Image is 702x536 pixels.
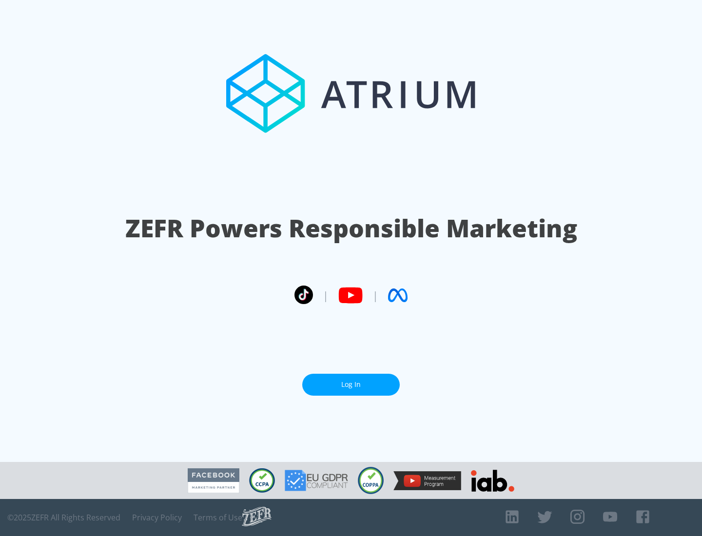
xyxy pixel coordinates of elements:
img: Facebook Marketing Partner [188,468,239,493]
img: GDPR Compliant [285,470,348,491]
a: Terms of Use [194,513,242,522]
img: IAB [471,470,514,492]
h1: ZEFR Powers Responsible Marketing [125,211,577,245]
img: CCPA Compliant [249,468,275,493]
span: | [323,288,329,303]
img: YouTube Measurement Program [393,471,461,490]
a: Privacy Policy [132,513,182,522]
img: COPPA Compliant [358,467,384,494]
a: Log In [302,374,400,396]
span: © 2025 ZEFR All Rights Reserved [7,513,120,522]
span: | [372,288,378,303]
